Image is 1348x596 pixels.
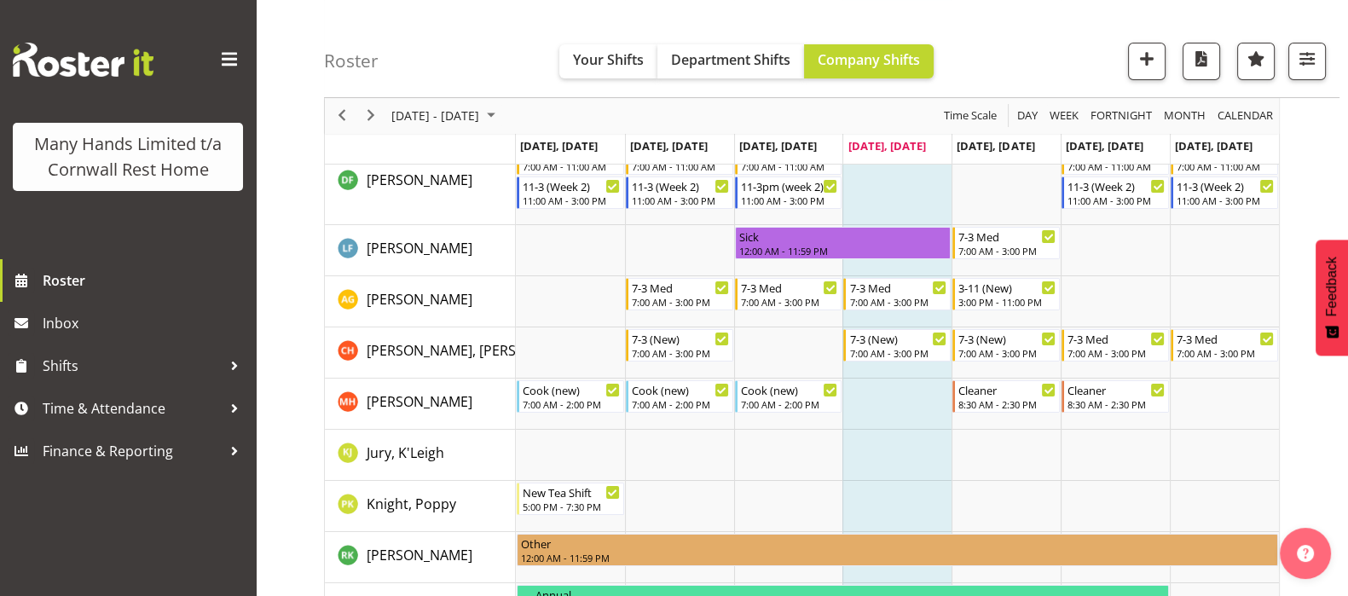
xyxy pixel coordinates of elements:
[1177,177,1274,194] div: 11-3 (Week 2)
[367,341,585,360] span: [PERSON_NAME], [PERSON_NAME]
[735,227,952,259] div: Flynn, Leeane"s event - Sick Begin From Wednesday, October 8, 2025 at 12:00:00 AM GMT+13:00 Ends ...
[1288,43,1326,80] button: Filter Shifts
[325,327,516,379] td: Hannecart, Charline resource
[1161,106,1209,127] button: Timeline Month
[843,329,951,362] div: Hannecart, Charline"s event - 7-3 (New) Begin From Thursday, October 9, 2025 at 7:00:00 AM GMT+13...
[1062,380,1169,413] div: Hobbs, Melissa"s event - Cleaner Begin From Saturday, October 11, 2025 at 8:30:00 AM GMT+13:00 En...
[1062,176,1169,209] div: Fairbrother, Deborah"s event - 11-3 (Week 2) Begin From Saturday, October 11, 2025 at 11:00:00 AM...
[43,310,247,336] span: Inbox
[952,329,1060,362] div: Hannecart, Charline"s event - 7-3 (New) Begin From Friday, October 10, 2025 at 7:00:00 AM GMT+13:...
[632,279,729,296] div: 7-3 Med
[13,43,153,77] img: Rosterit website logo
[367,392,472,411] span: [PERSON_NAME]
[735,176,842,209] div: Fairbrother, Deborah"s event - 11-3pm (week 2) Begin From Wednesday, October 8, 2025 at 11:00:00 ...
[626,380,733,413] div: Hobbs, Melissa"s event - Cook (new) Begin From Tuesday, October 7, 2025 at 7:00:00 AM GMT+13:00 E...
[626,176,733,209] div: Fairbrother, Deborah"s event - 11-3 (Week 2) Begin From Tuesday, October 7, 2025 at 11:00:00 AM G...
[367,495,456,513] span: Knight, Poppy
[1177,330,1274,347] div: 7-3 Med
[632,397,729,411] div: 7:00 AM - 2:00 PM
[626,329,733,362] div: Hannecart, Charline"s event - 7-3 (New) Begin From Tuesday, October 7, 2025 at 7:00:00 AM GMT+13:...
[367,546,472,564] span: [PERSON_NAME]
[367,391,472,412] a: [PERSON_NAME]
[1067,159,1165,173] div: 7:00 AM - 11:00 AM
[849,346,946,360] div: 7:00 AM - 3:00 PM
[325,430,516,481] td: Jury, K'Leigh resource
[1067,177,1165,194] div: 11-3 (Week 2)
[741,279,838,296] div: 7-3 Med
[367,171,472,189] span: [PERSON_NAME]
[1067,346,1165,360] div: 7:00 AM - 3:00 PM
[325,481,516,532] td: Knight, Poppy resource
[958,397,1056,411] div: 8:30 AM - 2:30 PM
[1216,106,1275,127] span: calendar
[1089,106,1154,127] span: Fortnight
[1015,106,1041,127] button: Timeline Day
[559,44,657,78] button: Your Shifts
[1297,545,1314,562] img: help-xxl-2.png
[957,138,1034,153] span: [DATE], [DATE]
[1067,397,1165,411] div: 8:30 AM - 2:30 PM
[952,227,1060,259] div: Flynn, Leeane"s event - 7-3 Med Begin From Friday, October 10, 2025 at 7:00:00 AM GMT+13:00 Ends ...
[735,278,842,310] div: Galvez, Angeline"s event - 7-3 Med Begin From Wednesday, October 8, 2025 at 7:00:00 AM GMT+13:00 ...
[632,381,729,398] div: Cook (new)
[849,330,946,347] div: 7-3 (New)
[632,295,729,309] div: 7:00 AM - 3:00 PM
[1088,106,1155,127] button: Fortnight
[958,244,1056,257] div: 7:00 AM - 3:00 PM
[367,170,472,190] a: [PERSON_NAME]
[43,353,222,379] span: Shifts
[941,106,1000,127] button: Time Scale
[735,380,842,413] div: Hobbs, Melissa"s event - Cook (new) Begin From Wednesday, October 8, 2025 at 7:00:00 AM GMT+13:00...
[517,380,624,413] div: Hobbs, Melissa"s event - Cook (new) Begin From Monday, October 6, 2025 at 7:00:00 AM GMT+13:00 En...
[741,177,838,194] div: 11-3pm (week 2)
[804,44,934,78] button: Company Shifts
[952,380,1060,413] div: Hobbs, Melissa"s event - Cleaner Begin From Friday, October 10, 2025 at 8:30:00 AM GMT+13:00 Ends...
[523,483,620,501] div: New Tea Shift
[739,244,947,257] div: 12:00 AM - 11:59 PM
[958,228,1056,245] div: 7-3 Med
[952,278,1060,310] div: Galvez, Angeline"s event - 3-11 (New) Begin From Friday, October 10, 2025 at 3:00:00 PM GMT+13:00...
[367,238,472,258] a: [PERSON_NAME]
[325,225,516,276] td: Flynn, Leeane resource
[958,381,1056,398] div: Cleaner
[325,276,516,327] td: Galvez, Angeline resource
[741,194,838,207] div: 11:00 AM - 3:00 PM
[1183,43,1220,80] button: Download a PDF of the roster according to the set date range.
[626,278,733,310] div: Galvez, Angeline"s event - 7-3 Med Begin From Tuesday, October 7, 2025 at 7:00:00 AM GMT+13:00 En...
[739,228,947,245] div: Sick
[325,379,516,430] td: Hobbs, Melissa resource
[818,50,920,69] span: Company Shifts
[632,194,729,207] div: 11:00 AM - 3:00 PM
[367,290,472,309] span: [PERSON_NAME]
[356,98,385,134] div: next period
[741,159,838,173] div: 7:00 AM - 11:00 AM
[367,443,444,463] a: Jury, K'Leigh
[741,295,838,309] div: 7:00 AM - 3:00 PM
[741,381,838,398] div: Cook (new)
[523,500,620,513] div: 5:00 PM - 7:30 PM
[843,278,951,310] div: Galvez, Angeline"s event - 7-3 Med Begin From Thursday, October 9, 2025 at 7:00:00 AM GMT+13:00 E...
[30,131,226,182] div: Many Hands Limited t/a Cornwall Rest Home
[325,532,516,583] td: Kumar, Renu resource
[942,106,998,127] span: Time Scale
[1175,138,1253,153] span: [DATE], [DATE]
[521,535,1274,552] div: Other
[521,551,1274,564] div: 12:00 AM - 11:59 PM
[849,295,946,309] div: 7:00 AM - 3:00 PM
[367,340,585,361] a: [PERSON_NAME], [PERSON_NAME]
[523,397,620,411] div: 7:00 AM - 2:00 PM
[1015,106,1039,127] span: Day
[671,50,790,69] span: Department Shifts
[523,159,620,173] div: 7:00 AM - 11:00 AM
[385,98,506,134] div: October 06 - 12, 2025
[1171,176,1278,209] div: Fairbrother, Deborah"s event - 11-3 (Week 2) Begin From Sunday, October 12, 2025 at 11:00:00 AM G...
[327,98,356,134] div: previous period
[367,545,472,565] a: [PERSON_NAME]
[1066,138,1143,153] span: [DATE], [DATE]
[1062,329,1169,362] div: Hannecart, Charline"s event - 7-3 Med Begin From Saturday, October 11, 2025 at 7:00:00 AM GMT+13:...
[1324,257,1339,316] span: Feedback
[1047,106,1082,127] button: Timeline Week
[367,443,444,462] span: Jury, K'Leigh
[1128,43,1166,80] button: Add a new shift
[1177,194,1274,207] div: 11:00 AM - 3:00 PM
